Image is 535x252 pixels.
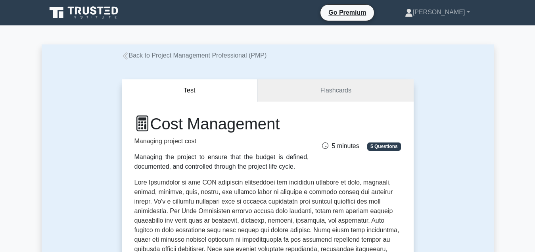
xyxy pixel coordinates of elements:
span: 5 minutes [322,142,359,149]
a: Flashcards [258,79,413,102]
h1: Cost Management [134,114,309,133]
div: Managing the project to ensure that the budget is defined, documented, and controlled through the... [134,152,309,171]
p: Managing project cost [134,137,309,146]
a: [PERSON_NAME] [386,4,489,20]
a: Go Premium [324,8,371,17]
span: 5 Questions [367,142,401,150]
button: Test [122,79,258,102]
a: Back to Project Management Professional (PMP) [122,52,267,59]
